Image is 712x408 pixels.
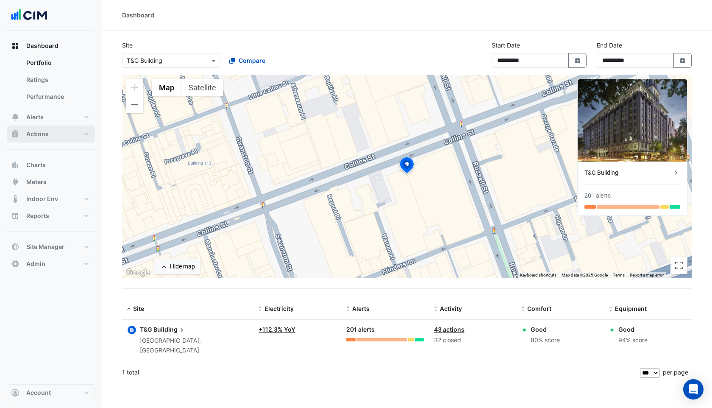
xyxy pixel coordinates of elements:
[434,335,512,345] div: 32 closed
[562,273,608,277] span: Map data ©2025 Google
[140,326,152,333] span: T&G
[26,212,49,220] span: Reports
[26,243,64,251] span: Site Manager
[11,212,19,220] app-icon: Reports
[19,71,95,88] a: Ratings
[7,173,95,190] button: Meters
[352,305,370,312] span: Alerts
[224,53,271,68] button: Compare
[11,195,19,203] app-icon: Indoor Env
[10,7,48,24] img: Company Logo
[7,207,95,224] button: Reports
[670,257,687,274] button: Toggle fullscreen view
[126,79,143,96] button: Zoom in
[574,57,581,64] fa-icon: Select Date
[531,335,560,345] div: 80% score
[26,260,45,268] span: Admin
[181,79,223,96] button: Show satellite imagery
[492,41,520,50] label: Start Date
[124,267,152,278] a: Open this area in Google Maps (opens a new window)
[11,130,19,138] app-icon: Actions
[597,41,622,50] label: End Date
[19,54,95,71] a: Portfolio
[140,336,248,355] div: [GEOGRAPHIC_DATA], [GEOGRAPHIC_DATA]
[26,42,58,50] span: Dashboard
[7,126,95,143] button: Actions
[11,243,19,251] app-icon: Site Manager
[584,168,672,177] div: T&G Building
[630,273,664,277] a: Report a map error
[434,326,464,333] a: 43 actions
[613,273,625,277] a: Terms (opens in new tab)
[26,130,49,138] span: Actions
[440,305,462,312] span: Activity
[11,260,19,268] app-icon: Admin
[19,88,95,105] a: Performance
[11,178,19,186] app-icon: Meters
[663,369,688,376] span: per page
[346,325,424,335] div: 201 alerts
[615,305,647,312] span: Equipment
[584,191,611,200] div: 201 alerts
[239,56,265,65] span: Compare
[264,305,294,312] span: Electricity
[7,156,95,173] button: Charts
[527,305,551,312] span: Comfort
[7,238,95,255] button: Site Manager
[26,161,46,169] span: Charts
[7,109,95,126] button: Alerts
[7,384,95,401] button: Account
[26,178,47,186] span: Meters
[11,113,19,121] app-icon: Alerts
[578,79,687,162] img: T&G Building
[26,113,44,121] span: Alerts
[133,305,144,312] span: Site
[152,79,181,96] button: Show street map
[153,325,186,334] span: Building
[7,255,95,272] button: Admin
[170,262,195,271] div: Hide map
[683,379,704,400] div: Open Intercom Messenger
[7,190,95,207] button: Indoor Env
[531,325,560,334] div: Good
[154,259,200,274] button: Hide map
[520,272,556,278] button: Keyboard shortcuts
[122,362,638,383] div: 1 total
[398,156,416,176] img: site-pin-selected.svg
[7,37,95,54] button: Dashboard
[618,335,648,345] div: 94% score
[122,11,154,20] div: Dashboard
[26,195,58,203] span: Indoor Env
[679,57,687,64] fa-icon: Select Date
[7,54,95,109] div: Dashboard
[259,326,295,333] a: +112.3% YoY
[618,325,648,334] div: Good
[126,96,143,113] button: Zoom out
[124,267,152,278] img: Google
[122,41,133,50] label: Site
[26,388,51,397] span: Account
[11,42,19,50] app-icon: Dashboard
[11,161,19,169] app-icon: Charts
